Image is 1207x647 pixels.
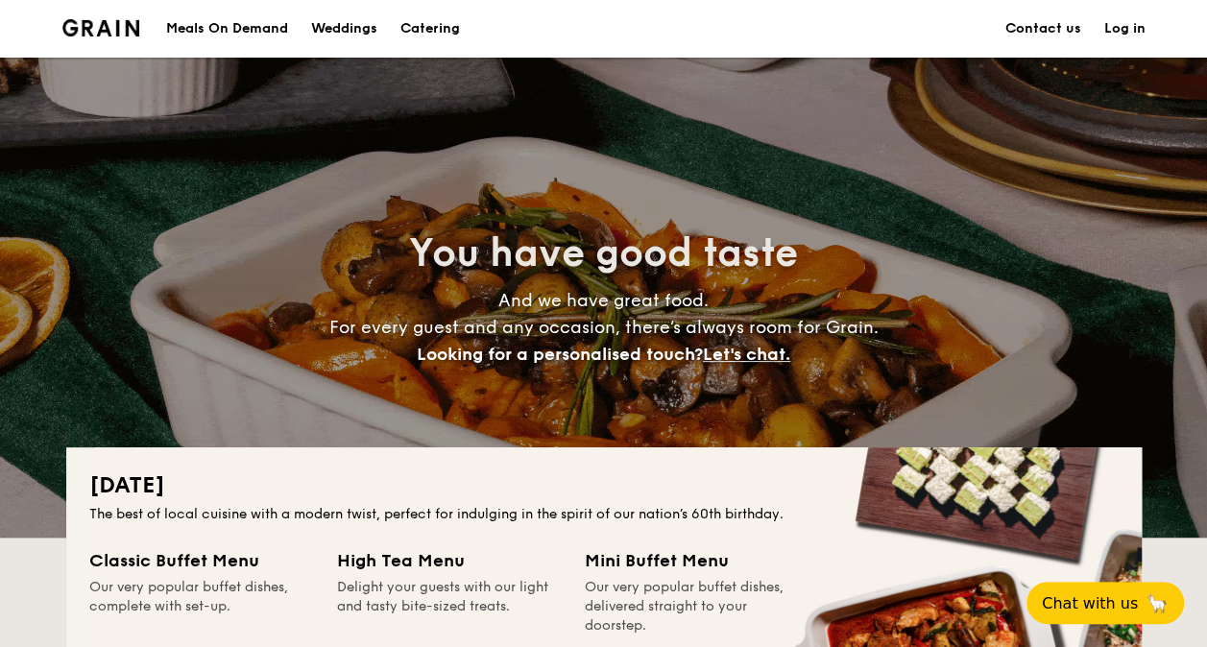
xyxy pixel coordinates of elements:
[89,505,1119,524] div: The best of local cuisine with a modern twist, perfect for indulging in the spirit of our nation’...
[329,290,879,365] span: And we have great food. For every guest and any occasion, there’s always room for Grain.
[89,578,314,635] div: Our very popular buffet dishes, complete with set-up.
[62,19,140,36] img: Grain
[703,344,790,365] span: Let's chat.
[1026,582,1184,624] button: Chat with us🦙
[89,470,1119,501] h2: [DATE]
[337,578,562,635] div: Delight your guests with our light and tasty bite-sized treats.
[585,547,809,574] div: Mini Buffet Menu
[585,578,809,635] div: Our very popular buffet dishes, delivered straight to your doorstep.
[417,344,703,365] span: Looking for a personalised touch?
[1042,594,1138,612] span: Chat with us
[409,230,798,276] span: You have good taste
[337,547,562,574] div: High Tea Menu
[89,547,314,574] div: Classic Buffet Menu
[62,19,140,36] a: Logotype
[1146,592,1169,614] span: 🦙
